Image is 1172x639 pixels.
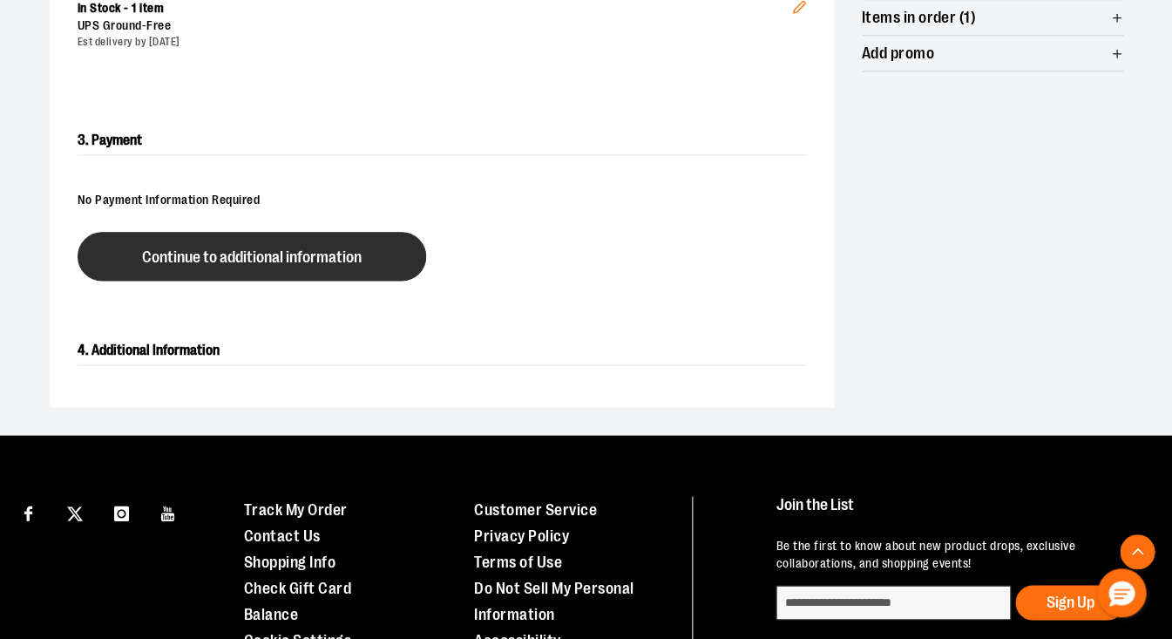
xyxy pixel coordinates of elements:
[244,579,352,622] a: Check Gift Card Balance
[1120,534,1155,569] button: Back To Top
[474,527,569,544] a: Privacy Policy
[78,126,806,155] h2: 3. Payment
[474,579,634,622] a: Do Not Sell My Personal Information
[60,496,91,527] a: Visit our X page
[1015,585,1124,620] button: Sign Up
[67,506,83,521] img: Twitter
[142,249,362,266] span: Continue to additional information
[862,45,934,62] span: Add promo
[244,527,321,544] a: Contact Us
[146,18,171,32] span: Free
[78,336,806,365] h2: 4. Additional Information
[776,537,1140,572] p: Be the first to know about new product drops, exclusive collaborations, and shopping events!
[1046,593,1094,610] span: Sign Up
[776,496,1140,528] h4: Join the List
[106,496,137,527] a: Visit our Instagram page
[474,553,562,570] a: Terms of Use
[474,500,597,518] a: Customer Service
[78,17,792,35] div: UPS Ground -
[1097,568,1146,617] button: Hello, have a question? Let’s chat.
[244,500,348,518] a: Track My Order
[78,183,806,218] div: No Payment Information Required
[13,496,44,527] a: Visit our Facebook page
[78,35,792,50] div: Est delivery by [DATE]
[862,10,976,26] span: Items in order (1)
[78,232,426,281] button: Continue to additional information
[862,36,1123,71] button: Add promo
[776,585,1011,620] input: enter email
[153,496,184,527] a: Visit our Youtube page
[244,553,336,570] a: Shopping Info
